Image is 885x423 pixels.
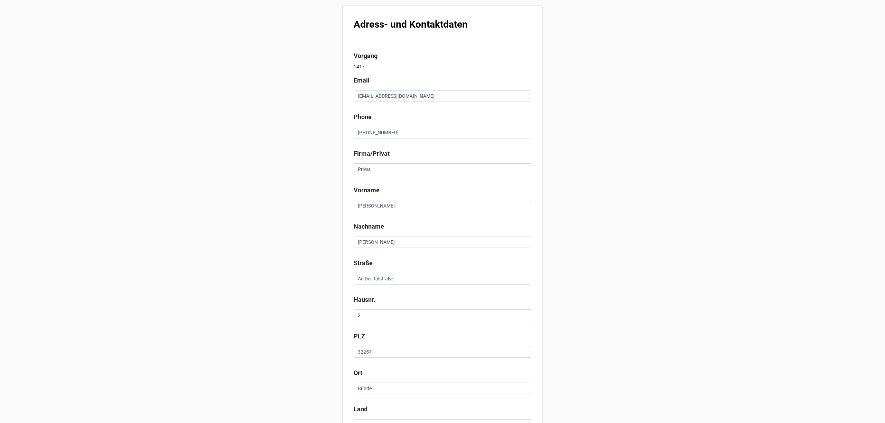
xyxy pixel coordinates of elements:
b: Vorgang [354,52,378,59]
label: Straße [354,258,373,268]
label: Vorname [354,185,380,195]
label: PLZ [354,331,365,341]
label: Email [354,76,370,85]
label: Ort [354,368,362,378]
label: Hausnr. [354,295,375,305]
b: Adress- und Kontaktdaten [354,19,468,30]
label: Land [354,404,367,414]
label: Phone [354,112,372,122]
label: Nachname [354,222,384,231]
p: 1417 [354,63,531,70]
label: Firma/Privat [354,149,390,158]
